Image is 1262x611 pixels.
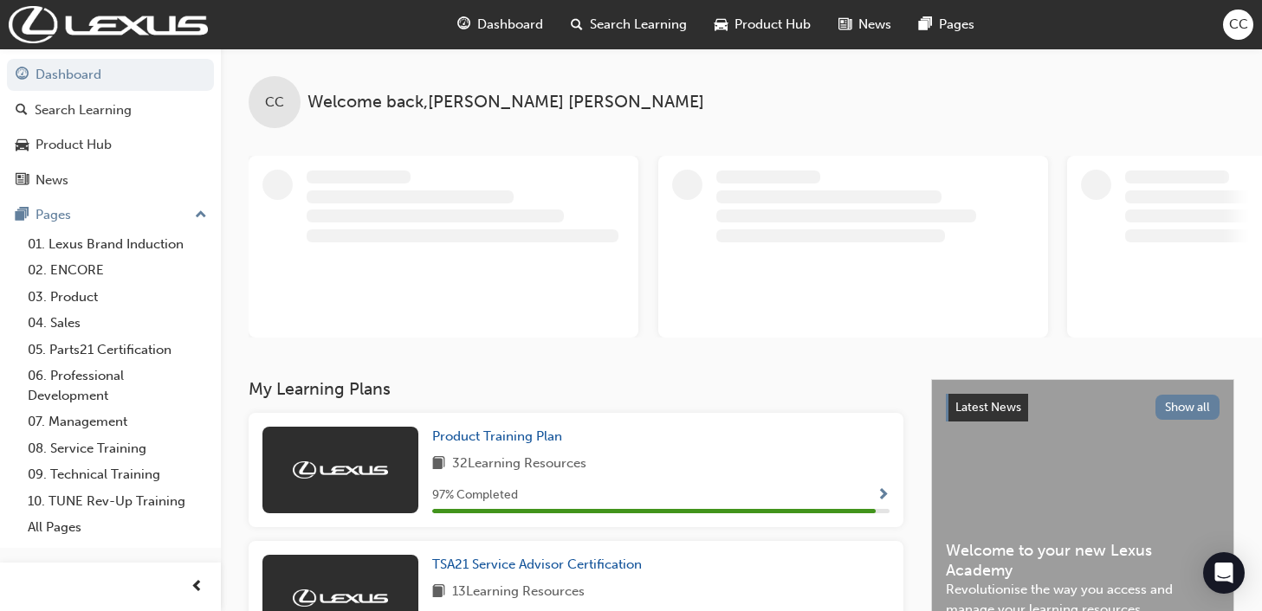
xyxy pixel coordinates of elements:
a: Dashboard [7,59,214,91]
img: Trak [293,461,388,479]
span: news-icon [838,14,851,35]
div: Pages [36,205,71,225]
button: Show Progress [877,485,890,506]
h3: My Learning Plans [249,379,903,399]
img: Trak [9,6,208,43]
a: 04. Sales [21,310,214,337]
button: CC [1223,10,1253,40]
span: Welcome to your new Lexus Academy [946,541,1220,580]
div: Search Learning [35,100,132,120]
span: CC [1229,15,1248,35]
a: car-iconProduct Hub [701,7,825,42]
a: All Pages [21,514,214,541]
div: Open Intercom Messenger [1203,552,1245,594]
a: 09. Technical Training [21,461,214,488]
a: search-iconSearch Learning [557,7,701,42]
a: 08. Service Training [21,435,214,462]
a: 06. Professional Development [21,363,214,408]
span: news-icon [16,173,29,189]
span: Product Training Plan [432,428,562,444]
a: Product Hub [7,129,214,161]
span: guage-icon [457,14,470,35]
a: guage-iconDashboard [443,7,557,42]
span: up-icon [195,204,207,227]
span: 32 Learning Resources [452,453,586,475]
button: Show all [1155,395,1220,420]
span: car-icon [16,138,29,153]
span: pages-icon [16,208,29,223]
span: TSA21 Service Advisor Certification [432,556,642,572]
div: News [36,170,68,190]
a: 10. TUNE Rev-Up Training [21,488,214,515]
a: pages-iconPages [905,7,988,42]
span: book-icon [432,582,445,603]
a: 02. ENCORE [21,257,214,284]
a: 05. Parts21 Certification [21,337,214,363]
button: DashboardSearch LearningProduct HubNews [7,55,214,199]
span: Show Progress [877,488,890,504]
img: Trak [293,589,388,607]
a: 01. Lexus Brand Induction [21,231,214,258]
a: 07. Management [21,408,214,435]
a: Latest NewsShow all [946,394,1220,421]
span: Search Learning [590,15,687,35]
span: Product Hub [735,15,811,35]
span: Latest News [955,400,1021,415]
span: pages-icon [919,14,932,35]
span: book-icon [432,453,445,475]
a: TSA21 Service Advisor Certification [432,555,649,575]
span: Dashboard [477,15,543,35]
button: Pages [7,199,214,231]
span: 13 Learning Resources [452,582,585,603]
a: news-iconNews [825,7,905,42]
span: Welcome back , [PERSON_NAME] [PERSON_NAME] [307,93,704,113]
span: News [858,15,891,35]
a: News [7,164,214,196]
span: search-icon [571,14,583,35]
span: CC [265,93,284,113]
span: Pages [939,15,974,35]
span: guage-icon [16,68,29,83]
span: search-icon [16,103,28,119]
span: prev-icon [191,576,204,598]
a: Search Learning [7,94,214,126]
div: Product Hub [36,135,112,155]
a: Product Training Plan [432,427,569,447]
a: 03. Product [21,284,214,311]
span: car-icon [715,14,728,35]
span: 97 % Completed [432,486,518,505]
